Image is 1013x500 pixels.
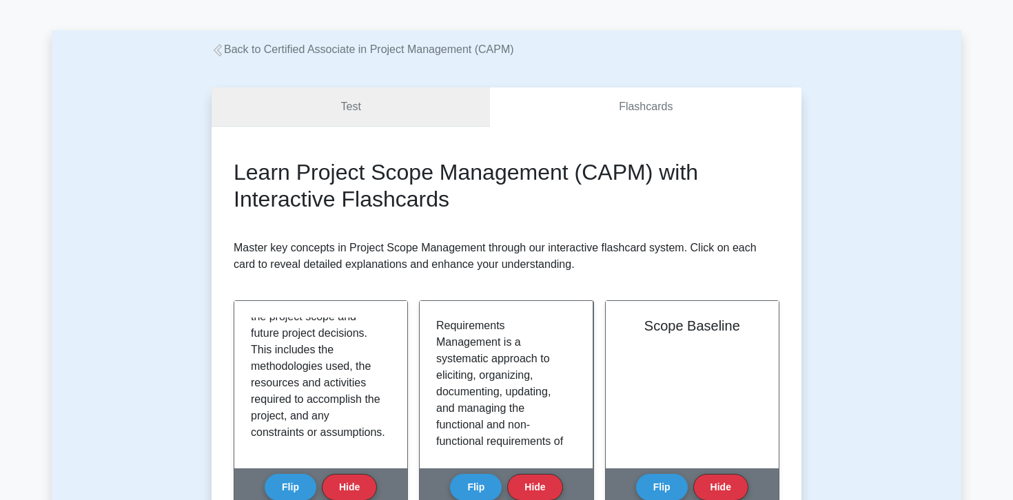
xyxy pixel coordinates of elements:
[622,317,762,334] h2: Scope Baseline
[212,43,514,55] a: Back to Certified Associate in Project Management (CAPM)
[234,159,779,212] h2: Learn Project Scope Management (CAPM) with Interactive Flashcards
[212,87,490,127] a: Test
[490,87,801,127] a: Flashcards
[234,240,779,273] p: Master key concepts in Project Scope Management through our interactive flashcard system. Click o...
